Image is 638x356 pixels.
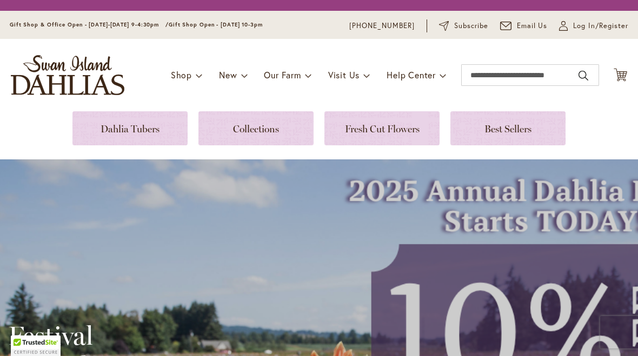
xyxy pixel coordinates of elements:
[517,21,548,31] span: Email Us
[439,21,488,31] a: Subscribe
[573,21,628,31] span: Log In/Register
[10,21,169,28] span: Gift Shop & Office Open - [DATE]-[DATE] 9-4:30pm /
[264,69,301,80] span: Our Farm
[219,69,237,80] span: New
[454,21,488,31] span: Subscribe
[171,69,192,80] span: Shop
[559,21,628,31] a: Log In/Register
[349,21,415,31] a: [PHONE_NUMBER]
[169,21,263,28] span: Gift Shop Open - [DATE] 10-3pm
[579,67,588,84] button: Search
[387,69,436,80] span: Help Center
[328,69,360,80] span: Visit Us
[11,55,124,95] a: store logo
[500,21,548,31] a: Email Us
